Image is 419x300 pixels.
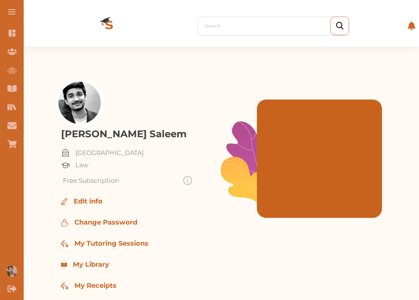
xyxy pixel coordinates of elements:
p: Change Password [74,218,137,227]
img: info-img [183,176,192,185]
img: Leafs [215,118,270,206]
img: Pen [61,198,68,205]
p: My Tutoring Sessions [74,239,148,249]
div: Go to My Tutoring Sessions [61,239,265,249]
p: Law [76,161,88,170]
img: search_icon [336,22,343,30]
img: User profile [6,266,17,277]
p: [GEOGRAPHIC_DATA] [76,148,144,158]
p: Free Subscription [63,176,178,186]
img: Pen [61,282,68,290]
div: Change Password [61,218,265,227]
iframe: YouTube video player [249,107,375,225]
div: Edit info [61,196,265,206]
img: Profile [58,82,101,124]
p: My Library [73,260,109,270]
img: Uni [61,148,70,157]
p: My Receipts [74,281,117,291]
img: My tutoring sessions icon [61,240,68,247]
p: Edit info [74,196,103,206]
img: Edit icon [61,219,68,226]
img: Uni-cap [61,161,70,170]
h3: [PERSON_NAME] Saleem [61,127,265,141]
img: Logo [80,5,139,47]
